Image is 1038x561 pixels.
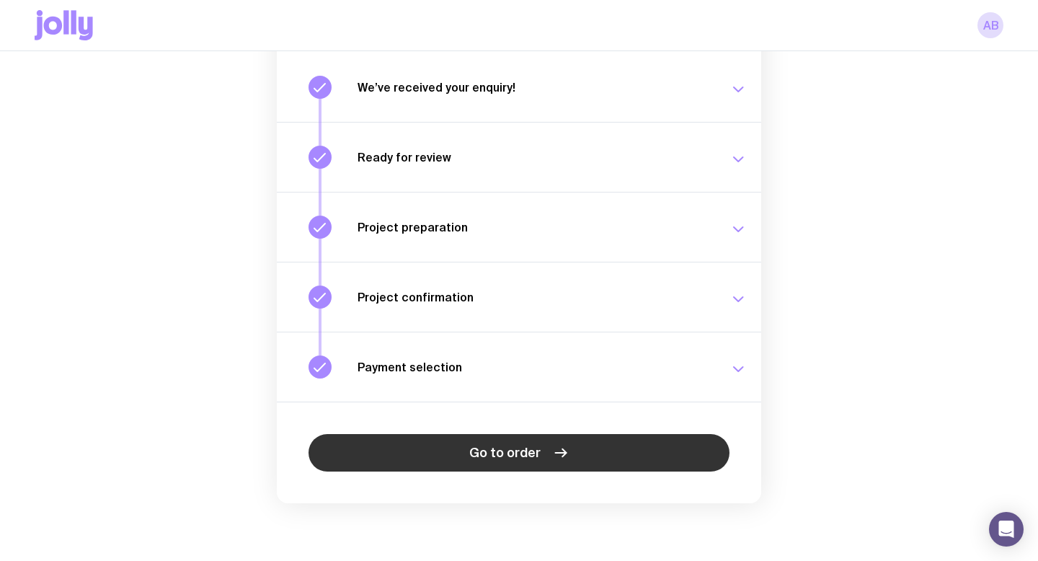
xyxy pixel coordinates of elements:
div: Open Intercom Messenger [989,512,1024,547]
h3: Project preparation [358,220,712,234]
a: Go to order [309,434,729,472]
h3: Payment selection [358,360,712,374]
h3: Ready for review [358,150,712,164]
button: Ready for review [277,122,761,192]
button: Project preparation [277,192,761,262]
button: Project confirmation [277,262,761,332]
button: We’ve received your enquiry! [277,53,761,122]
button: Payment selection [277,332,761,402]
a: AB [977,12,1003,38]
span: Go to order [469,444,541,461]
h3: We’ve received your enquiry! [358,80,712,94]
h3: Project confirmation [358,290,712,304]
